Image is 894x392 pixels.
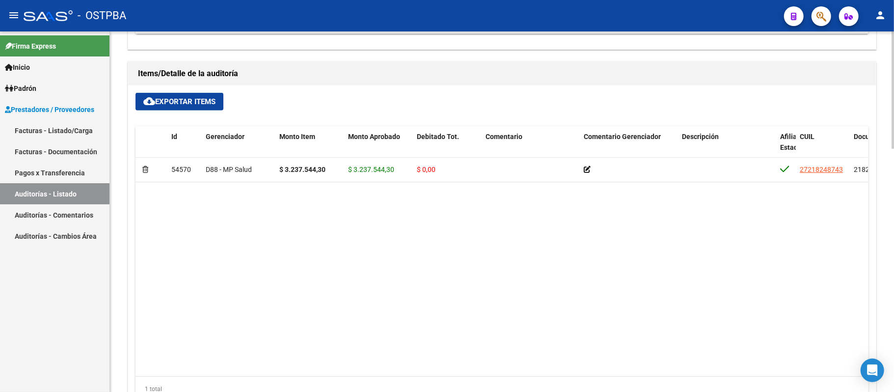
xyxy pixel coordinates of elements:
[800,133,814,140] span: CUIL
[344,126,413,169] datatable-header-cell: Monto Aprobado
[138,66,866,82] h1: Items/Detalle de la auditoría
[8,9,20,21] mat-icon: menu
[776,126,796,169] datatable-header-cell: Afiliado Estado
[348,166,394,173] span: $ 3.237.544,30
[861,359,884,382] div: Open Intercom Messenger
[206,166,252,173] span: D88 - MP Salud
[78,5,126,27] span: - OSTPBA
[5,41,56,52] span: Firma Express
[348,133,400,140] span: Monto Aprobado
[167,126,202,169] datatable-header-cell: Id
[584,133,661,140] span: Comentario Gerenciador
[780,133,805,152] span: Afiliado Estado
[171,133,177,140] span: Id
[417,166,435,173] span: $ 0,00
[682,133,719,140] span: Descripción
[580,126,678,169] datatable-header-cell: Comentario Gerenciador
[143,97,216,106] span: Exportar Items
[678,126,776,169] datatable-header-cell: Descripción
[800,166,843,173] span: 27218248743
[482,126,580,169] datatable-header-cell: Comentario
[874,9,886,21] mat-icon: person
[143,95,155,107] mat-icon: cloud_download
[5,83,36,94] span: Padrón
[413,126,482,169] datatable-header-cell: Debitado Tot.
[171,166,191,173] span: 54570
[279,166,325,173] strong: $ 3.237.544,30
[202,126,275,169] datatable-header-cell: Gerenciador
[796,126,850,169] datatable-header-cell: CUIL
[5,62,30,73] span: Inicio
[417,133,459,140] span: Debitado Tot.
[206,133,244,140] span: Gerenciador
[854,133,890,140] span: Documento
[5,104,94,115] span: Prestadores / Proveedores
[854,166,885,173] span: 21824874
[135,93,223,111] button: Exportar Items
[279,133,315,140] span: Monto Item
[486,133,522,140] span: Comentario
[275,126,344,169] datatable-header-cell: Monto Item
